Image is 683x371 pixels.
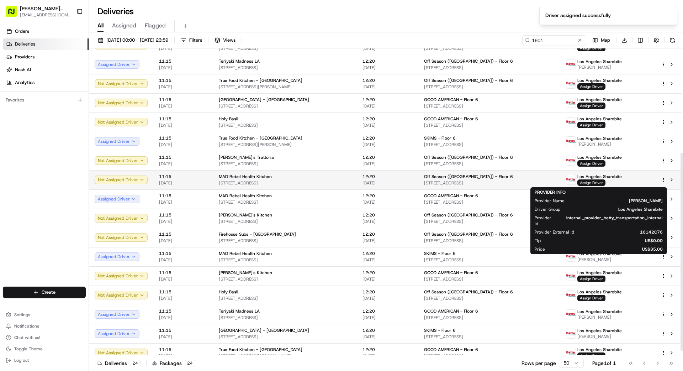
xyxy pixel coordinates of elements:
[14,357,29,363] span: Log out
[424,78,513,83] span: Off Season ([GEOGRAPHIC_DATA]) - Floor 6
[22,110,39,116] span: bettytllc
[566,291,576,300] img: betty.jpg
[159,315,207,320] span: [DATE]
[95,310,139,319] button: Assigned Driver
[424,334,555,340] span: [STREET_ADDRESS]
[95,252,139,261] button: Assigned Driver
[3,64,89,75] a: Nash AI
[159,270,207,276] span: 11:15
[362,308,413,314] span: 12:20
[424,155,513,160] span: Off Season ([GEOGRAPHIC_DATA]) - Floor 6
[424,199,555,205] span: [STREET_ADDRESS]
[577,352,605,359] span: Assign Driver
[145,21,166,30] span: Flagged
[219,174,272,179] span: MAD Rebel Health Kitchen
[577,64,622,70] span: [PERSON_NAME]
[219,289,238,295] span: Holy Basil
[32,68,117,75] div: Start new chat
[189,37,202,43] span: Filters
[362,238,413,244] span: [DATE]
[159,46,207,51] span: [DATE]
[14,323,39,329] span: Notifications
[362,347,413,352] span: 12:20
[67,140,114,147] span: API Documentation
[219,116,238,122] span: Holy Basil
[424,122,555,128] span: [STREET_ADDRESS]
[535,238,541,244] span: Tip
[577,334,622,339] span: [PERSON_NAME]
[362,251,413,256] span: 12:20
[424,353,555,359] span: [STREET_ADDRESS]
[577,276,605,282] span: Assign Driver
[14,346,43,352] span: Toggle Theme
[566,271,576,281] img: betty.jpg
[159,193,207,199] span: 11:15
[219,193,272,199] span: MAD Rebel Health Kitchen
[57,137,117,150] a: 💻API Documentation
[159,334,207,340] span: [DATE]
[15,68,28,81] img: 5e9a9d7314ff4150bce227a61376b483.jpg
[159,84,207,90] span: [DATE]
[14,140,54,147] span: Knowledge Base
[159,97,207,103] span: 11:15
[535,246,545,252] span: Price
[362,65,413,70] span: [DATE]
[219,238,351,244] span: [STREET_ADDRESS]
[566,252,576,261] img: betty.jpg
[577,116,622,122] span: Los Angeles Sharebite
[159,328,207,333] span: 11:15
[592,360,616,367] div: Page 1 of 1
[219,328,309,333] span: [GEOGRAPHIC_DATA] - [GEOGRAPHIC_DATA]
[424,135,456,141] span: SKIMS - Floor 6
[577,314,622,320] span: [PERSON_NAME]
[95,35,171,45] button: [DATE] 00:00 - [DATE] 23:59
[566,98,576,108] img: betty.jpg
[535,215,555,226] span: Provider Id
[219,251,272,256] span: MAD Rebel Health Kitchen
[159,116,207,122] span: 11:15
[97,21,104,30] span: All
[552,238,663,244] span: US$0.00
[535,198,565,204] span: Provider Name
[577,141,622,147] span: [PERSON_NAME]
[219,231,296,237] span: Firehouse Subs - [GEOGRAPHIC_DATA]
[219,180,351,186] span: [STREET_ADDRESS]
[362,231,413,237] span: 12:20
[589,35,613,45] button: Map
[3,321,86,331] button: Notifications
[159,142,207,147] span: [DATE]
[121,70,129,79] button: Start new chat
[7,104,18,115] img: bettytllc
[566,329,576,338] img: betty.jpg
[45,110,62,116] span: 7月31日
[556,246,663,252] span: US$35.00
[219,65,351,70] span: [STREET_ADDRESS]
[219,97,309,103] span: [GEOGRAPHIC_DATA] - [GEOGRAPHIC_DATA]
[211,35,239,45] button: Views
[219,334,351,340] span: [STREET_ADDRESS]
[159,161,207,167] span: [DATE]
[7,7,21,21] img: Nash
[424,296,555,301] span: [STREET_ADDRESS]
[3,38,89,50] a: Deliveries
[110,91,129,100] button: See all
[424,174,513,179] span: Off Season ([GEOGRAPHIC_DATA]) - Floor 6
[535,229,574,235] span: Provider External Id
[219,78,302,83] span: True Food Kitchen - [GEOGRAPHIC_DATA]
[577,97,622,103] span: Los Angeles Sharebite
[566,215,663,221] span: internal_provider_betty_transportation_internal
[178,35,205,45] button: Filters
[362,257,413,263] span: [DATE]
[219,58,260,64] span: Teriyaki Madness LA
[577,103,605,109] span: Assign Driver
[3,94,86,106] div: Favorites
[219,212,272,218] span: [PERSON_NAME]'s Kitchen
[159,103,207,109] span: [DATE]
[362,289,413,295] span: 12:20
[159,238,207,244] span: [DATE]
[667,35,677,45] button: Refresh
[159,347,207,352] span: 11:15
[50,157,86,163] a: Powered byPylon
[15,67,31,73] span: Nash AI
[60,141,66,146] div: 💻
